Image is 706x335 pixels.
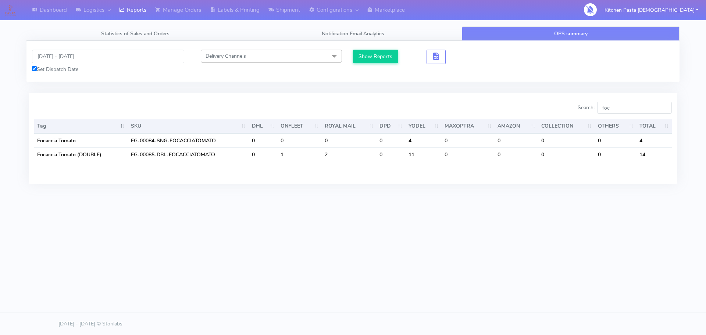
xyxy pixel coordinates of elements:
[249,119,277,133] th: DHL : activate to sort column ascending
[406,147,442,161] td: 11
[128,147,249,161] td: FG-00085-DBL-FOCACCIATOMATO
[637,119,672,133] th: TOTAL : activate to sort column ascending
[101,30,170,37] span: Statistics of Sales and Orders
[599,3,704,18] button: Kitchen Pasta [DEMOGRAPHIC_DATA]
[377,119,406,133] th: DPD : activate to sort column ascending
[322,133,377,147] td: 0
[377,133,406,147] td: 0
[278,147,322,161] td: 1
[278,119,322,133] th: ONFLEET : activate to sort column ascending
[322,30,384,37] span: Notification Email Analytics
[377,147,406,161] td: 0
[353,50,398,63] button: Show Reports
[322,147,377,161] td: 2
[538,147,595,161] td: 0
[32,50,184,63] input: Pick the Daterange
[595,119,637,133] th: OTHERS : activate to sort column ascending
[322,119,377,133] th: ROYAL MAIL : activate to sort column ascending
[442,119,495,133] th: MAXOPTRA : activate to sort column ascending
[538,133,595,147] td: 0
[128,119,249,133] th: SKU: activate to sort column ascending
[554,30,588,37] span: OPS summary
[206,53,246,60] span: Delivery Channels
[34,147,128,161] td: Focaccia Tomato (DOUBLE)
[32,65,184,73] div: Set Dispatch Date
[637,133,672,147] td: 4
[495,119,538,133] th: AMAZON : activate to sort column ascending
[442,133,495,147] td: 0
[249,133,277,147] td: 0
[595,147,637,161] td: 0
[278,133,322,147] td: 0
[637,147,672,161] td: 14
[495,147,538,161] td: 0
[495,133,538,147] td: 0
[597,102,672,114] input: Search:
[26,26,680,41] ul: Tabs
[34,133,128,147] td: Focaccia Tomato
[538,119,595,133] th: COLLECTION : activate to sort column ascending
[578,102,672,114] label: Search:
[406,119,442,133] th: YODEL : activate to sort column ascending
[442,147,495,161] td: 0
[406,133,442,147] td: 4
[595,133,637,147] td: 0
[34,119,128,133] th: Tag: activate to sort column descending
[249,147,277,161] td: 0
[128,133,249,147] td: FG-00084-SNG-FOCACCIATOMATO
